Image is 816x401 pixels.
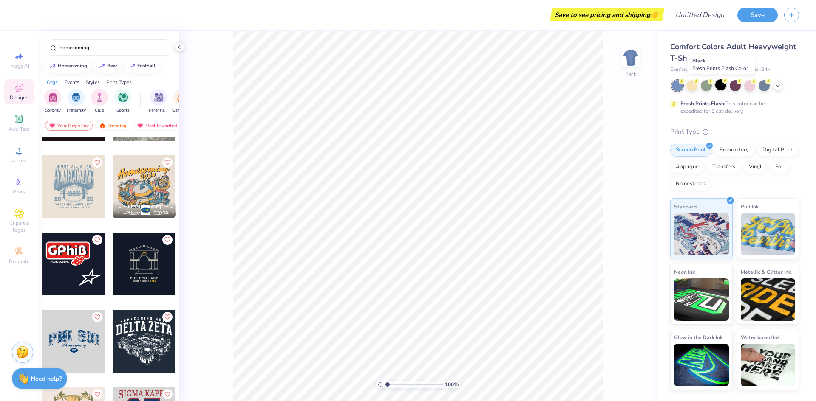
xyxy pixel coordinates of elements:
[4,220,34,233] span: Clipart & logos
[741,344,796,386] img: Water based Ink
[670,42,796,63] span: Comfort Colors Adult Heavyweight T-Shirt
[737,8,778,22] button: Save
[741,278,796,321] img: Metallic & Glitter Ink
[770,161,790,174] div: Foil
[95,107,104,114] span: Club
[91,89,108,114] button: filter button
[445,381,459,388] span: 100 %
[67,89,86,114] button: filter button
[99,64,105,69] img: trend_line.gif
[674,202,697,211] span: Standard
[149,107,168,114] span: Parent's Weekend
[107,64,117,68] div: bear
[162,389,173,399] button: Like
[67,89,86,114] div: filter for Fraternity
[741,202,759,211] span: Puff Ink
[680,100,725,107] strong: Fresh Prints Flash:
[625,70,636,78] div: Back
[48,93,58,102] img: Sorority Image
[116,107,130,114] span: Sports
[45,60,91,73] button: homecoming
[47,79,58,86] div: Orgs
[129,64,136,69] img: trend_line.gif
[622,49,639,66] img: Back
[9,258,29,265] span: Decorate
[95,121,130,131] div: Trending
[688,55,755,74] div: Black
[177,93,187,102] img: Game Day Image
[86,79,100,86] div: Styles
[714,144,754,157] div: Embroidery
[149,89,168,114] div: filter for Parent's Weekend
[92,312,102,322] button: Like
[44,89,61,114] div: filter for Sorority
[172,89,192,114] button: filter button
[99,123,106,129] img: trending.gif
[49,64,56,69] img: trend_line.gif
[9,63,29,70] span: Image AI
[49,123,56,129] img: most_fav.gif
[680,100,785,115] div: This color can be expedited for 5 day delivery.
[126,204,161,210] span: [PERSON_NAME]
[674,278,729,321] img: Neon Ink
[149,89,168,114] button: filter button
[670,161,704,174] div: Applique
[64,79,79,86] div: Events
[674,213,729,255] img: Standard
[670,178,711,191] div: Rhinestones
[94,60,121,73] button: bear
[670,66,702,73] span: Comfort Colors
[552,8,662,21] div: Save to see pricing and shipping
[95,93,104,102] img: Club Image
[45,107,61,114] span: Sorority
[137,123,144,129] img: most_fav.gif
[67,107,86,114] span: Fraternity
[91,89,108,114] div: filter for Club
[172,107,192,114] span: Game Day
[10,94,28,101] span: Designs
[71,93,81,102] img: Fraternity Image
[741,213,796,255] img: Puff Ink
[9,126,29,132] span: Add Text
[114,89,131,114] div: filter for Sports
[92,157,102,168] button: Like
[743,161,767,174] div: Vinyl
[707,161,741,174] div: Transfers
[114,89,131,114] button: filter button
[172,89,192,114] div: filter for Game Day
[118,93,128,102] img: Sports Image
[741,267,791,276] span: Metallic & Glitter Ink
[92,389,102,399] button: Like
[670,127,799,137] div: Print Type
[670,144,711,157] div: Screen Print
[11,157,28,164] span: Upload
[162,235,173,245] button: Like
[13,188,26,195] span: Greek
[162,312,173,322] button: Like
[674,267,695,276] span: Neon Ink
[692,65,748,72] span: Fresh Prints Flash Color
[126,210,172,216] span: Pi Kappa Phi, [GEOGRAPHIC_DATA][US_STATE]
[669,6,731,23] input: Untitled Design
[45,121,93,131] div: Your Org's Fav
[137,64,156,68] div: football
[31,375,62,383] strong: Need help?
[741,333,780,342] span: Water based Ink
[650,9,660,20] span: 👉
[674,344,729,386] img: Glow in the Dark Ink
[59,43,162,52] input: Try "Alpha"
[124,60,159,73] button: football
[162,157,173,168] button: Like
[133,121,181,131] div: Most Favorited
[106,79,132,86] div: Print Types
[674,333,722,342] span: Glow in the Dark Ink
[757,144,798,157] div: Digital Print
[58,64,87,68] div: homecoming
[154,93,164,102] img: Parent's Weekend Image
[44,89,61,114] button: filter button
[92,235,102,245] button: Like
